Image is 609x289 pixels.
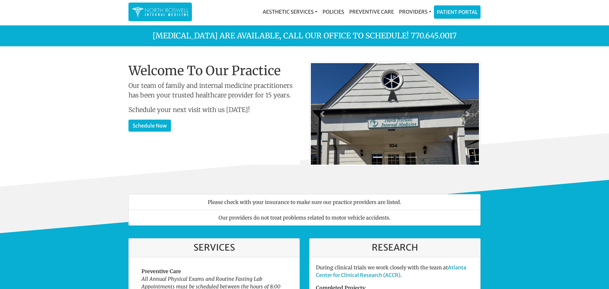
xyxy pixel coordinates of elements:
a: Patient Portal [434,6,480,18]
a: Atlanta Center for Clinical Research (ACCR) [316,264,466,278]
p: Schedule your next visit with us [DATE]! [128,105,300,115]
p: Our team of family and internal medicine practitioners has been your trusted healthcare provider ... [128,81,300,100]
p: [MEDICAL_DATA] are available, call our office to schedule! 770.645.0017 [124,30,485,42]
li: Our providers do not treat problems related to motor vehicle accidents. [128,210,481,226]
h3: Services [135,242,293,253]
a: Policies [320,5,347,18]
a: Aesthetic Services [260,5,320,18]
p: During clinical trials we work closely with the team at . [316,264,474,279]
h3: Research [316,242,474,253]
li: Please check with your insurance to make sure our practice providers are listed. [128,194,481,210]
strong: Preventive Care [141,268,181,274]
a: Providers [396,5,434,18]
img: North Roswell Internal Medicine [132,6,189,18]
a: Preventive Care [347,5,396,18]
a: Schedule Now [128,120,171,132]
h1: Welcome To Our Practice [128,63,300,78]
